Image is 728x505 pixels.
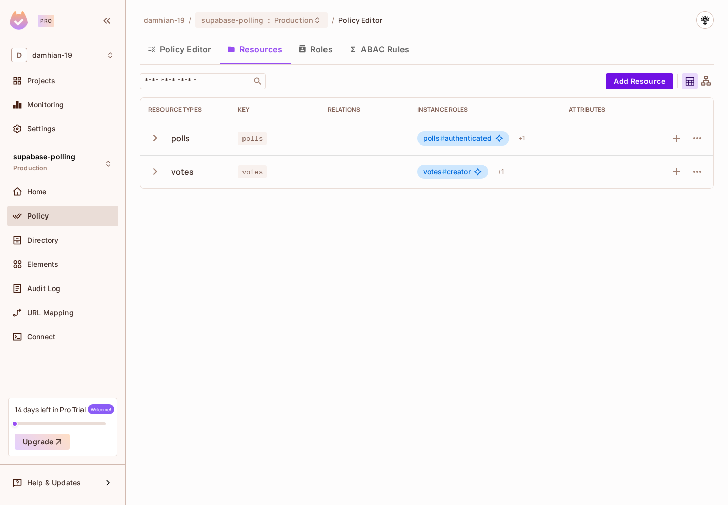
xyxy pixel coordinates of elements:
span: URL Mapping [27,309,74,317]
span: Production [274,15,313,25]
span: polls [238,132,267,145]
div: Pro [38,15,54,27]
span: polls [423,134,445,142]
span: votes [423,167,447,176]
span: creator [423,168,471,176]
div: + 1 [493,164,508,180]
span: Monitoring [27,101,64,109]
button: Add Resource [606,73,673,89]
div: polls [171,133,190,144]
div: votes [171,166,194,177]
button: Upgrade [15,434,70,450]
span: Projects [27,77,55,85]
button: Roles [290,37,341,62]
span: Home [27,188,47,196]
img: David M [697,12,713,28]
span: votes [238,165,267,178]
span: Production [13,164,48,172]
div: Relations [328,106,401,114]
span: Help & Updates [27,479,81,487]
button: Resources [219,37,290,62]
li: / [189,15,191,25]
span: Welcome! [88,404,114,414]
span: Directory [27,236,58,244]
span: Connect [27,333,55,341]
button: ABAC Rules [341,37,418,62]
span: Workspace: damhian-19 [32,51,72,59]
span: Audit Log [27,284,60,293]
li: / [332,15,334,25]
span: Elements [27,260,58,268]
span: supabase-polling [201,15,263,25]
span: D [11,48,27,62]
span: supabase-polling [13,153,75,161]
div: + 1 [514,130,529,147]
span: # [440,134,445,142]
span: authenticated [423,134,492,142]
div: 14 days left in Pro Trial [15,404,114,414]
span: Policy [27,212,49,220]
span: Policy Editor [338,15,382,25]
img: SReyMgAAAABJRU5ErkJggg== [10,11,28,30]
div: Attributes [569,106,642,114]
span: the active workspace [144,15,185,25]
div: Instance roles [417,106,553,114]
div: Resource Types [148,106,222,114]
button: Policy Editor [140,37,219,62]
span: Settings [27,125,56,133]
span: # [442,167,447,176]
span: : [267,16,271,24]
div: Key [238,106,311,114]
